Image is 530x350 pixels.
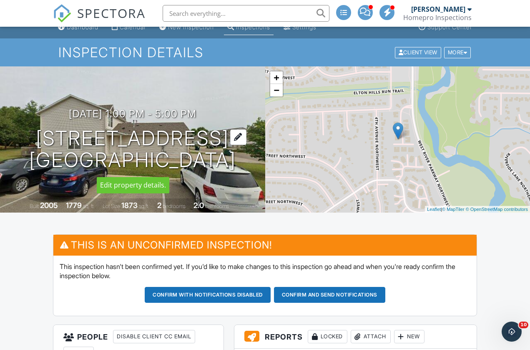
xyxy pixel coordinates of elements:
a: Settings [280,20,320,35]
span: Lot Size [103,203,120,209]
iframe: Intercom live chat [502,322,522,342]
div: New Inspection [168,23,214,30]
span: bathrooms [205,203,229,209]
div: | [425,206,530,213]
button: Confirm with notifications disabled [145,287,271,303]
a: Leaflet [427,207,441,212]
button: Confirm and send notifications [274,287,385,303]
span: bedrooms [163,203,186,209]
a: SPECTORA [53,11,146,29]
a: © MapTiler [442,207,465,212]
div: 2.0 [193,201,204,210]
span: Built [30,203,39,209]
div: [PERSON_NAME] [411,5,465,13]
h1: [STREET_ADDRESS] [GEOGRAPHIC_DATA] [29,127,236,172]
h3: [DATE] 1:00 pm - 5:00 pm [69,108,196,119]
div: 1873 [121,201,138,210]
div: Client View [395,47,441,58]
div: 1779 [66,201,82,210]
div: Attach [351,330,391,343]
a: Inspections [224,20,274,35]
p: This inspection hasn't been confirmed yet. If you'd like to make changes to this inspection go ah... [60,262,470,281]
h3: Reports [234,325,477,349]
div: Inspections [236,23,270,30]
div: 2005 [40,201,58,210]
input: Search everything... [163,5,329,22]
a: New Inspection [156,20,217,35]
div: 2 [157,201,161,210]
h1: Inspection Details [58,45,472,60]
div: Support Center [427,23,472,30]
a: Support Center [415,20,475,35]
div: Settings [292,23,316,30]
span: 10 [519,322,528,328]
span: SPECTORA [77,4,146,22]
span: sq.ft. [139,203,149,209]
div: More [444,47,471,58]
a: © OpenStreetMap contributors [466,207,528,212]
span: sq. ft. [83,203,95,209]
div: Disable Client CC Email [113,330,195,343]
a: Client View [394,49,443,55]
a: Zoom in [270,71,283,84]
h3: This is an Unconfirmed Inspection! [53,235,477,255]
div: New [394,330,425,343]
div: Homepro Inspections [403,13,472,22]
a: Zoom out [270,84,283,96]
div: Locked [308,330,347,343]
img: The Best Home Inspection Software - Spectora [53,4,71,23]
